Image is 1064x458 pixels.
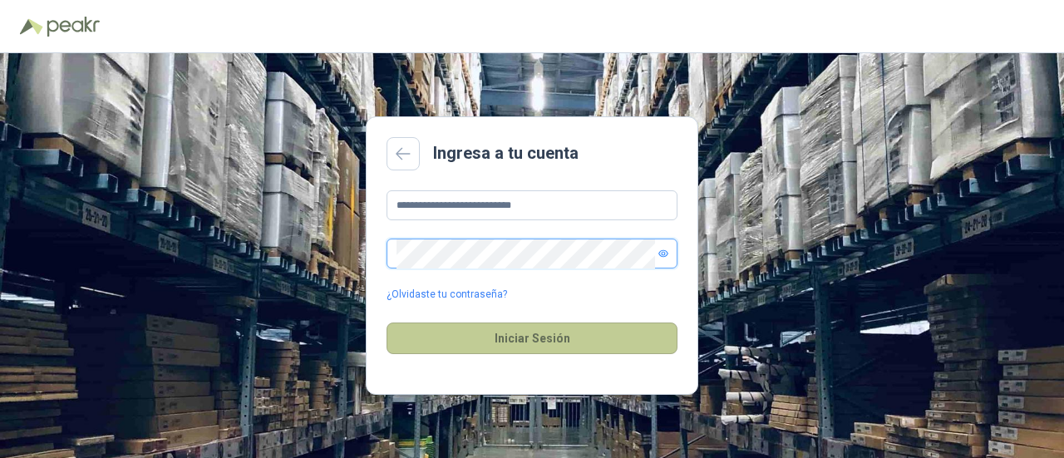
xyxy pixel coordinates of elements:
[658,249,668,259] span: eye
[387,287,507,303] a: ¿Olvidaste tu contraseña?
[20,18,43,35] img: Logo
[387,323,677,354] button: Iniciar Sesión
[433,140,579,166] h2: Ingresa a tu cuenta
[47,17,100,37] img: Peakr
